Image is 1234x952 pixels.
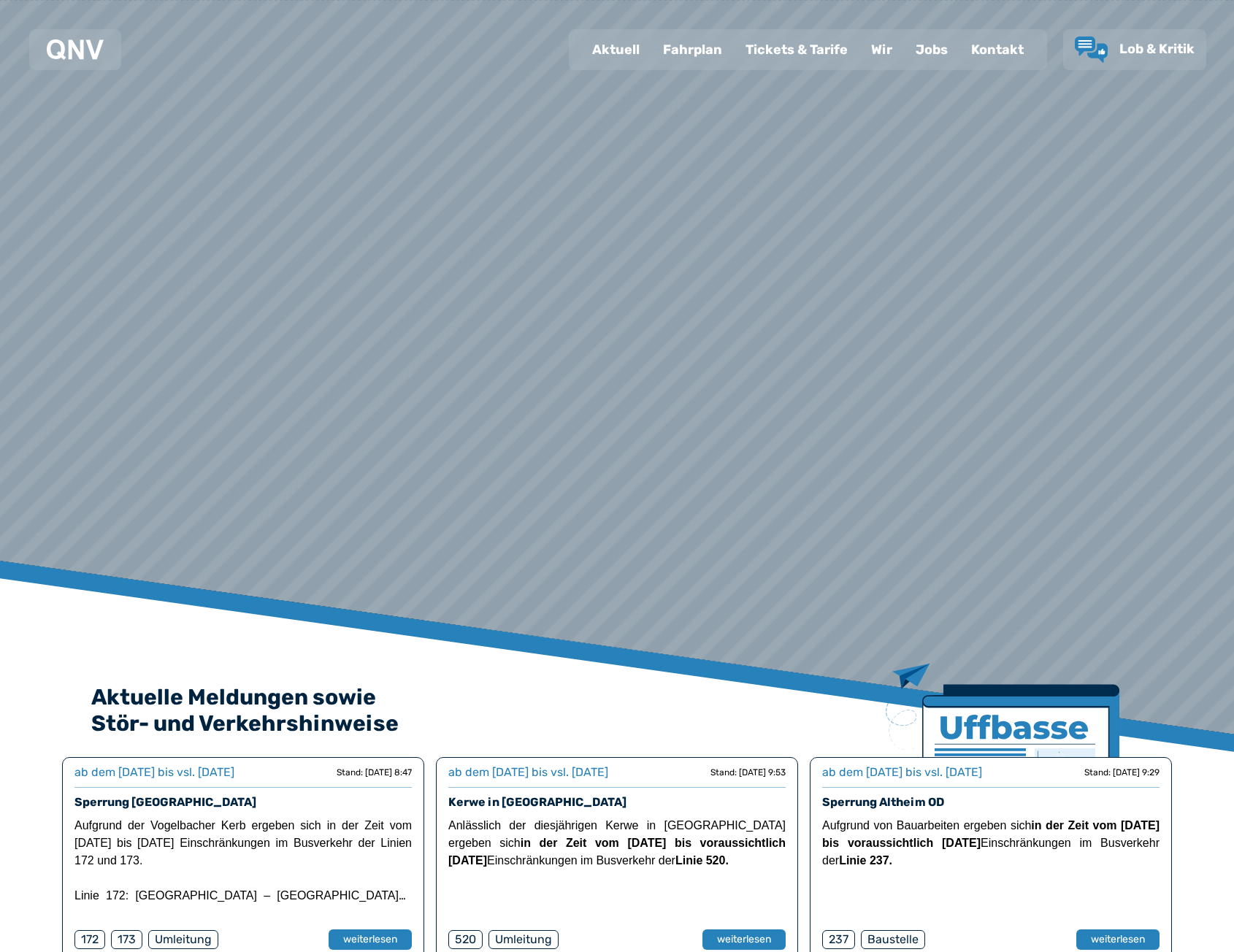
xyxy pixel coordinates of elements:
a: Fahrplan [651,31,734,69]
a: QNV Logo [47,35,104,64]
div: 520 [448,930,483,949]
img: Zeitung mit Titel Uffbase [886,664,1119,845]
div: Stand: [DATE] 8:47 [337,767,412,778]
a: Kerwe in [GEOGRAPHIC_DATA] [448,795,626,809]
div: 172 [74,930,105,949]
a: Sperrung [GEOGRAPHIC_DATA] [74,795,256,809]
div: Stand: [DATE] 9:29 [1084,767,1160,778]
strong: in der Zeit vom [DATE] bis voraussichtlich [DATE] [822,819,1160,849]
strong: in der Zeit vom [DATE] bis voraussichtlich [DATE] [448,837,786,867]
a: Jobs [904,31,959,69]
strong: Linie 237. [839,854,892,867]
img: QNV Logo [47,39,104,60]
div: Umleitung [488,930,559,949]
div: Umleitung [148,930,218,949]
span: Aufgrund von Bauarbeiten ergeben sich Einschränkungen im Busverkehr der [822,819,1160,867]
button: weiterlesen [1076,929,1160,950]
a: Kontakt [959,31,1035,69]
div: Stand: [DATE] 9:53 [710,767,786,778]
div: 237 [822,930,855,949]
span: Aufgrund der Vogelbacher Kerb ergeben sich in der Zeit vom [DATE] bis [DATE] Einschränkungen im B... [74,819,412,867]
a: Tickets & Tarife [734,31,859,69]
a: Aktuell [580,31,651,69]
div: ab dem [DATE] bis vsl. [DATE] [822,764,982,781]
button: weiterlesen [702,929,786,950]
div: ab dem [DATE] bis vsl. [DATE] [448,764,608,781]
div: ab dem [DATE] bis vsl. [DATE] [74,764,234,781]
div: 173 [111,930,142,949]
span: Anlässlich der diesjährigen Kerwe in [GEOGRAPHIC_DATA] ergeben sich Einschränkungen im Busverkehr... [448,819,786,867]
div: Baustelle [861,930,925,949]
strong: Linie 520. [675,854,729,867]
a: Lob & Kritik [1075,37,1195,63]
span: Lob & Kritik [1119,41,1195,57]
a: Wir [859,31,904,69]
button: weiterlesen [329,929,412,950]
h2: Aktuelle Meldungen sowie Stör- und Verkehrshinweise [91,684,1143,737]
a: Sperrung Altheim OD [822,795,944,809]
